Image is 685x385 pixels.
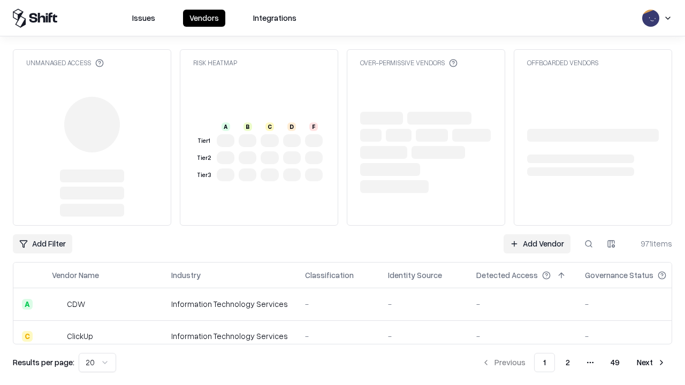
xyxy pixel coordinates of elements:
img: CDW [52,299,63,310]
button: Next [630,353,672,372]
div: 971 items [629,238,672,249]
div: ClickUp [67,330,93,342]
div: Governance Status [585,269,653,281]
div: Over-Permissive Vendors [360,58,458,67]
div: Vendor Name [52,269,99,281]
div: Information Technology Services [171,298,288,310]
div: - [388,298,459,310]
div: Risk Heatmap [193,58,237,67]
div: Tier 3 [195,171,212,180]
div: Offboarded Vendors [527,58,598,67]
div: - [585,298,683,310]
div: C [22,331,33,342]
nav: pagination [475,353,672,372]
div: - [476,330,568,342]
div: CDW [67,298,85,310]
div: F [309,122,318,131]
button: Issues [126,10,162,27]
button: 1 [534,353,555,372]
button: Integrations [247,10,303,27]
div: - [388,330,459,342]
div: Unmanaged Access [26,58,104,67]
div: Tier 1 [195,136,212,145]
div: - [476,298,568,310]
button: 2 [557,353,579,372]
div: - [585,330,683,342]
a: Add Vendor [504,234,570,253]
div: Tier 2 [195,153,212,163]
div: A [22,299,33,310]
button: Add Filter [13,234,72,253]
img: ClickUp [52,331,63,342]
div: B [243,122,252,131]
div: - [305,298,371,310]
div: Classification [305,269,354,281]
div: Information Technology Services [171,330,288,342]
div: - [305,330,371,342]
div: D [287,122,296,131]
div: C [265,122,274,131]
div: Identity Source [388,269,442,281]
button: 49 [602,353,628,372]
div: A [222,122,230,131]
div: Industry [171,269,201,281]
button: Vendors [183,10,225,27]
p: Results per page: [13,357,74,368]
div: Detected Access [476,269,538,281]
